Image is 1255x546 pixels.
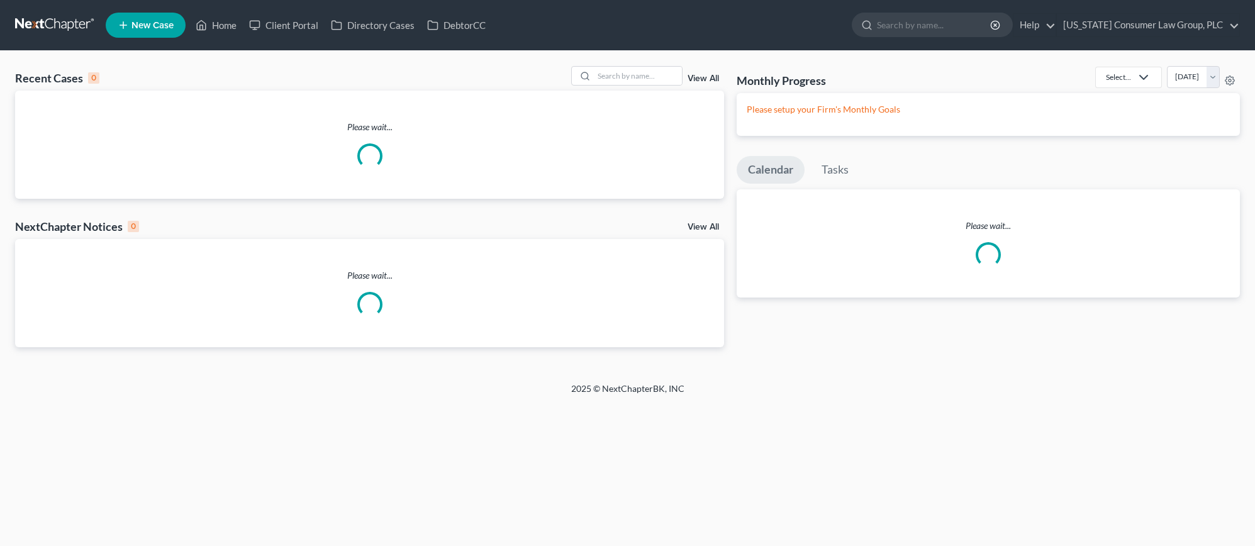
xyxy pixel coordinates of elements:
a: DebtorCC [421,14,492,36]
div: Select... [1106,72,1131,82]
a: [US_STATE] Consumer Law Group, PLC [1057,14,1239,36]
a: View All [688,223,719,231]
span: New Case [131,21,174,30]
a: Calendar [737,156,805,184]
p: Please wait... [15,269,724,282]
a: Help [1013,14,1056,36]
a: Directory Cases [325,14,421,36]
p: Please wait... [737,220,1240,232]
a: Client Portal [243,14,325,36]
a: Home [189,14,243,36]
input: Search by name... [594,67,682,85]
input: Search by name... [877,13,992,36]
div: Recent Cases [15,70,99,86]
div: 0 [128,221,139,232]
a: View All [688,74,719,83]
p: Please setup your Firm's Monthly Goals [747,103,1230,116]
div: 2025 © NextChapterBK, INC [269,382,986,405]
a: Tasks [810,156,860,184]
div: NextChapter Notices [15,219,139,234]
p: Please wait... [15,121,724,133]
h3: Monthly Progress [737,73,826,88]
div: 0 [88,72,99,84]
